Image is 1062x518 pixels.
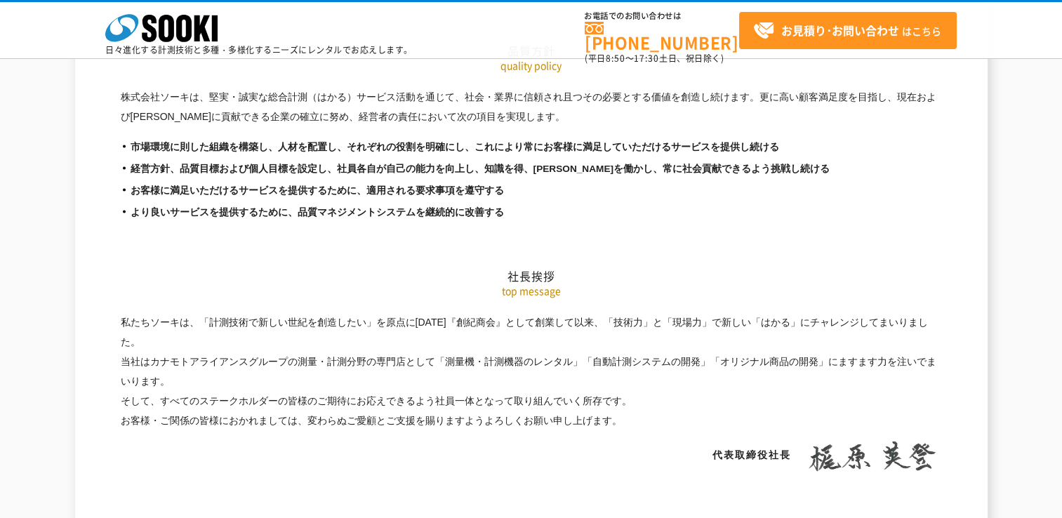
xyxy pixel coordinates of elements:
[121,284,942,298] p: top message
[121,206,942,220] li: より良いサービスを提供するために、品質マネジメントシステムを継続的に改善する
[121,140,942,155] li: 市場環境に則した組織を構築し、人材を配置し、それぞれの役割を明確にし、これにより常にお客様に満足していただけるサービスを提供し続ける
[802,441,942,472] img: 梶原 英登
[105,46,413,54] p: 日々進化する計測技術と多種・多様化するニーズにレンタルでお応えします。
[121,162,942,177] li: 経営方針、品質目標および個人目標を設定し、社員各自が自己の能力を向上し、知識を得、[PERSON_NAME]を働かし、常に社会貢献できるよう挑戦し続ける
[585,52,724,65] span: (平日 ～ 土日、祝日除く)
[121,312,942,431] p: 私たちソーキは、「計測技術で新しい世紀を創造したい」を原点に[DATE]『創紀商会』として創業して以来、「技術力」と「現場力」で新しい「はかる」にチャレンジしてまいりました。 当社はカナモトアラ...
[712,449,791,460] span: 代表取締役社長
[121,184,942,199] li: お客様に満足いただけるサービスを提供するために、適用される要求事項を遵守する
[585,12,739,20] span: お電話でのお問い合わせは
[121,128,942,284] h2: 社長挨拶
[739,12,957,49] a: お見積り･お問い合わせはこちら
[634,52,659,65] span: 17:30
[781,22,899,39] strong: お見積り･お問い合わせ
[606,52,625,65] span: 8:50
[121,58,942,73] p: quality policy
[585,22,739,51] a: [PHONE_NUMBER]
[121,87,942,126] p: 株式会社ソーキは、堅実・誠実な総合計測（はかる）サービス活動を通じて、社会・業界に信頼され且つその必要とする価値を創造し続けます。更に高い顧客満足度を目指し、現在および[PERSON_NAME]...
[753,20,941,41] span: はこちら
